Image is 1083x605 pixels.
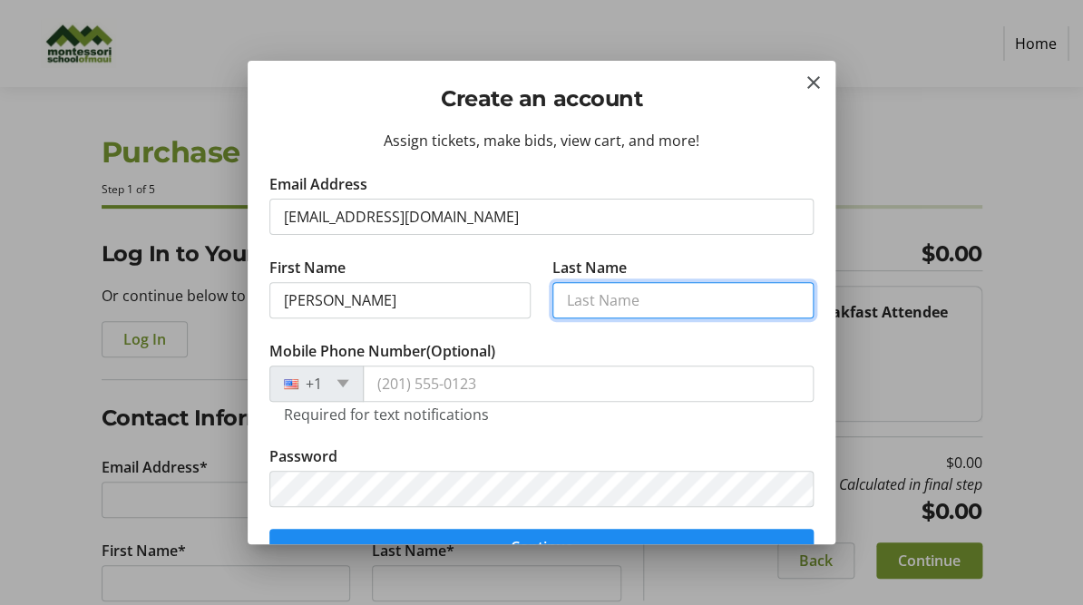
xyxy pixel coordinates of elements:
input: First Name [269,282,531,318]
label: Last Name [552,257,627,278]
input: Last Name [552,282,814,318]
input: Email Address [269,199,814,235]
label: First Name [269,257,346,278]
button: Close [803,72,824,93]
button: Continue [269,529,814,565]
tr-hint: Required for text notifications [284,405,489,424]
label: Mobile Phone Number (Optional) [269,340,495,362]
h2: Create an account [269,83,814,115]
label: Password [269,445,337,467]
input: (201) 555-0123 [363,366,814,402]
label: Email Address [269,173,367,195]
span: Continue [511,536,573,558]
div: Assign tickets, make bids, view cart, and more! [269,130,814,151]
